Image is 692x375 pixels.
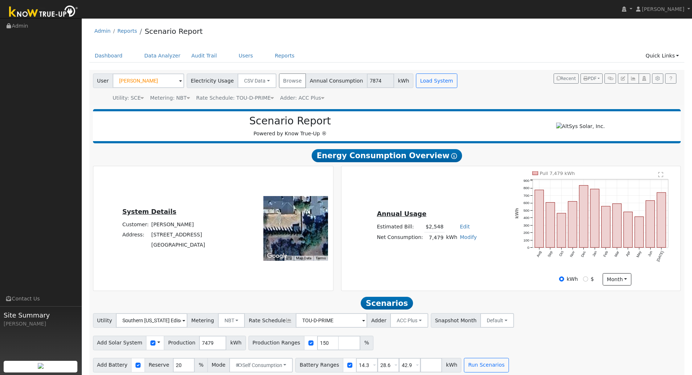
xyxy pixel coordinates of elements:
[196,95,274,101] span: Alias: None
[639,73,650,84] button: Login As
[244,313,296,328] span: Rate Schedule
[416,73,457,88] button: Load System
[145,358,174,372] span: Reserve
[625,250,631,257] text: Apr
[187,73,238,88] span: Electricity Usage
[580,250,587,258] text: Dec
[431,313,481,328] span: Snapshot Month
[233,49,259,63] a: Users
[296,313,367,328] input: Select a Rate Schedule
[150,94,190,102] div: Metering: NBT
[442,358,461,372] span: kWh
[659,172,664,177] text: 
[602,206,610,248] rect: onclick=""
[117,28,137,34] a: Reports
[4,320,78,328] div: [PERSON_NAME]
[559,276,564,282] input: kWh
[636,250,642,258] text: May
[614,250,620,258] text: Mar
[248,336,304,350] span: Production Ranges
[535,190,543,247] rect: onclick=""
[113,73,184,88] input: Select a User
[270,49,300,63] a: Reports
[558,250,564,257] text: Oct
[618,73,628,84] button: Edit User
[624,212,632,248] rect: onclick=""
[97,115,484,137] div: Powered by Know True-Up ®
[122,208,177,215] u: System Details
[361,297,413,310] span: Scenarios
[265,251,289,261] a: Open this area in Google Maps (opens a new window)
[546,203,555,248] rect: onclick=""
[295,358,343,372] span: Battery Ranges
[480,313,514,328] button: Default
[100,115,480,127] h2: Scenario Report
[229,358,293,372] button: Self Consumption
[187,313,218,328] span: Metering
[139,49,186,63] a: Data Analyzer
[376,222,424,232] td: Estimated Bill:
[394,73,413,88] span: kWh
[523,194,530,198] text: 700
[460,234,477,240] a: Modify
[150,240,206,250] td: [GEOGRAPHIC_DATA]
[376,232,424,243] td: Net Consumption:
[556,123,605,130] img: AltSys Solar, Inc.
[523,186,530,190] text: 800
[150,230,206,240] td: [STREET_ADDRESS]
[523,223,530,227] text: 300
[460,224,470,230] a: Edit
[424,222,445,232] td: $2,548
[367,313,390,328] span: Adder
[226,336,246,350] span: kWh
[536,250,542,258] text: Aug
[590,189,599,248] rect: onclick=""
[93,336,147,350] span: Add Solar System
[316,256,326,260] a: Terms
[390,313,428,328] button: ACC Plus
[635,217,644,248] rect: onclick=""
[207,358,230,372] span: Mode
[647,250,653,257] text: Jun
[116,313,187,328] input: Select a Utility
[567,275,578,283] label: kWh
[150,219,206,230] td: [PERSON_NAME]
[628,73,639,84] button: Multi-Series Graph
[604,73,616,84] button: Generate Report Link
[603,250,609,258] text: Feb
[547,250,554,258] text: Sep
[265,251,289,261] img: Google
[652,73,663,84] button: Settings
[4,310,78,320] span: Site Summary
[38,363,44,369] img: retrieve
[121,219,150,230] td: Customer:
[93,73,113,88] span: User
[646,200,655,247] rect: onclick=""
[523,216,530,220] text: 400
[424,232,445,243] td: 7,479
[583,76,596,81] span: PDF
[5,4,82,20] img: Know True-Up
[164,336,199,350] span: Production
[464,358,509,372] button: Run Scenarios
[527,246,530,250] text: 0
[557,213,566,247] rect: onclick=""
[279,73,306,88] button: Browse
[665,73,676,84] a: Help Link
[642,6,684,12] span: [PERSON_NAME]
[592,250,598,257] text: Jan
[523,179,530,183] text: 900
[218,313,245,328] button: NBT
[93,358,132,372] span: Add Battery
[568,202,577,248] rect: onclick=""
[640,49,684,63] a: Quick Links
[514,208,519,219] text: kWh
[603,273,631,286] button: month
[445,232,458,243] td: kWh
[360,336,373,350] span: %
[523,208,530,212] text: 500
[569,250,575,258] text: Nov
[583,276,588,282] input: $
[113,94,144,102] div: Utility: SCE
[579,185,588,248] rect: onclick=""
